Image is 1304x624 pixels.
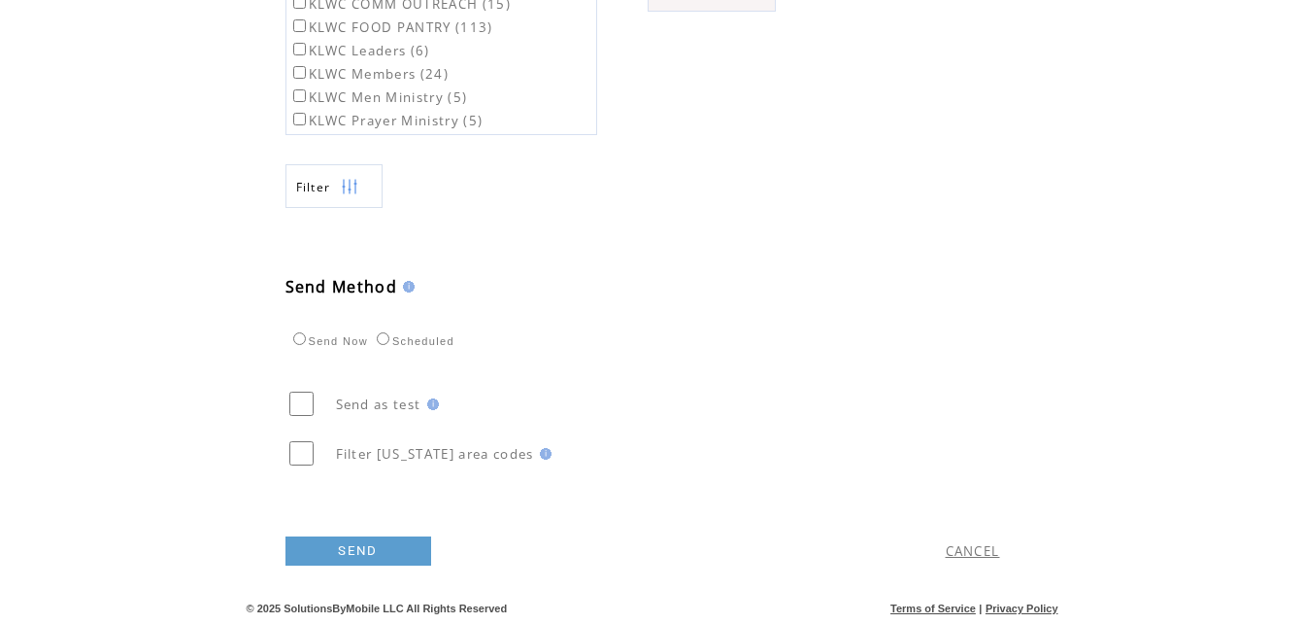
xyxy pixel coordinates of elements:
input: Scheduled [377,332,389,345]
img: help.gif [397,281,415,293]
input: KLWC Leaders (6) [293,43,306,55]
label: KLWC Members (24) [289,65,450,83]
img: filters.png [341,165,358,209]
img: help.gif [534,448,552,460]
label: KLWC Prayer Ministry (5) [289,112,484,129]
span: © 2025 SolutionsByMobile LLC All Rights Reserved [247,603,508,614]
input: KLWC FOOD PANTRY (113) [293,19,306,32]
label: KLWC Leaders (6) [289,42,430,59]
label: KLWC FOOD PANTRY (113) [289,18,493,36]
img: help.gif [421,399,439,410]
input: KLWC Men Ministry (5) [293,89,306,102]
span: | [979,603,982,614]
label: Send Now [288,335,368,347]
a: CANCEL [946,542,1000,560]
span: Filter [US_STATE] area codes [336,445,534,463]
input: KLWC Prayer Ministry (5) [293,113,306,125]
label: Scheduled [372,335,454,347]
span: Show filters [296,179,331,195]
input: Send Now [293,332,306,345]
a: Filter [285,164,383,208]
span: Send as test [336,396,421,413]
label: KLWC Men Ministry (5) [289,88,468,106]
span: Send Method [285,276,398,297]
input: KLWC Members (24) [293,66,306,79]
a: SEND [285,537,431,566]
a: Privacy Policy [986,603,1058,614]
a: Terms of Service [890,603,976,614]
